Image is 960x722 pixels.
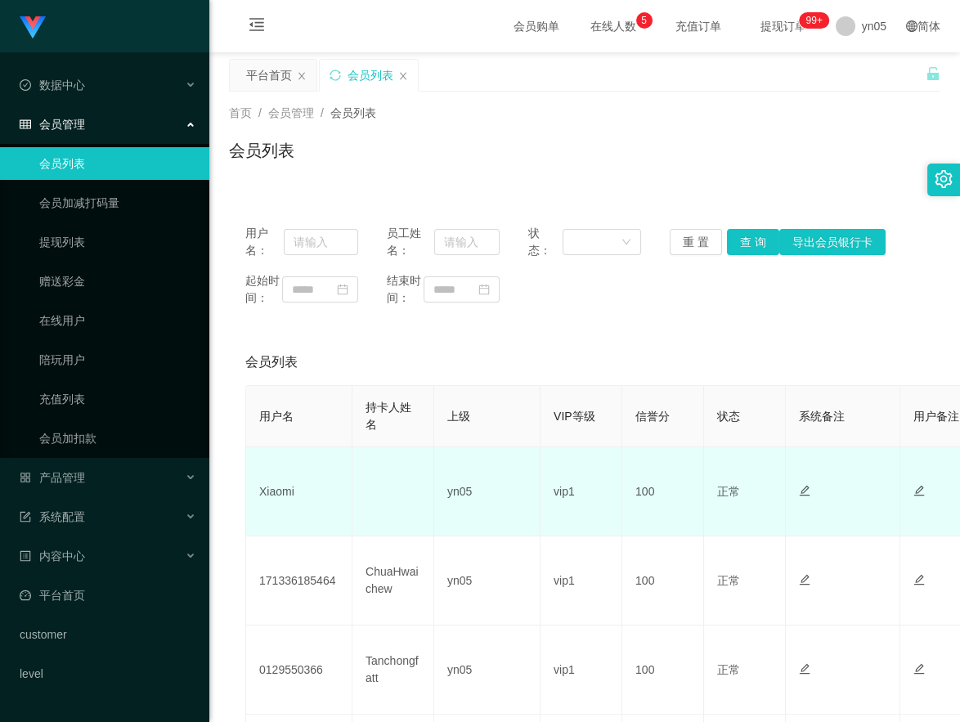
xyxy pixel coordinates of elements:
td: yn05 [434,536,541,626]
button: 查 询 [727,229,779,255]
span: 系统配置 [20,510,85,523]
i: 图标: calendar [337,284,348,295]
i: 图标: edit [799,663,810,675]
span: / [321,106,324,119]
a: 会员加减打码量 [39,186,196,219]
i: 图标: close [398,71,408,81]
span: 会员管理 [268,106,314,119]
i: 图标: profile [20,550,31,562]
td: 0129550366 [246,626,352,715]
a: 会员列表 [39,147,196,180]
td: ChuaHwaichew [352,536,434,626]
i: 图标: appstore-o [20,472,31,483]
span: 持卡人姓名 [366,401,411,431]
span: 正常 [717,574,740,587]
i: 图标: menu-fold [229,1,285,53]
span: 起始时间： [245,272,282,307]
span: 数据中心 [20,78,85,92]
span: 系统备注 [799,410,845,423]
td: 100 [622,626,704,715]
td: vip1 [541,447,622,536]
span: 会员管理 [20,118,85,131]
h1: 会员列表 [229,138,294,163]
sup: 321 [799,12,828,29]
td: 100 [622,447,704,536]
i: 图标: table [20,119,31,130]
span: 提现订单 [752,20,814,32]
span: 状态： [528,225,563,259]
sup: 5 [636,12,653,29]
span: 在线人数 [582,20,644,32]
td: yn05 [434,626,541,715]
i: 图标: close [297,71,307,81]
i: 图标: setting [935,170,953,188]
i: 图标: global [906,20,917,32]
i: 图标: sync [330,70,341,81]
span: 用户名 [259,410,294,423]
td: Tanchongfatt [352,626,434,715]
i: 图标: edit [799,485,810,496]
i: 图标: edit [913,574,925,585]
span: 内容中心 [20,549,85,563]
a: 在线用户 [39,304,196,337]
span: VIP等级 [554,410,595,423]
span: 上级 [447,410,470,423]
input: 请输入 [434,229,500,255]
span: 充值订单 [667,20,729,32]
i: 图标: edit [913,663,925,675]
a: 会员加扣款 [39,422,196,455]
p: 5 [641,12,647,29]
i: 图标: edit [913,485,925,496]
i: 图标: form [20,511,31,522]
a: 图标: dashboard平台首页 [20,579,196,612]
button: 导出会员银行卡 [779,229,886,255]
span: 用户名： [245,225,284,259]
span: 产品管理 [20,471,85,484]
span: 会员列表 [330,106,376,119]
i: 图标: unlock [926,66,940,81]
button: 重 置 [670,229,722,255]
a: 充值列表 [39,383,196,415]
div: 会员列表 [348,60,393,91]
a: 陪玩用户 [39,343,196,376]
div: 平台首页 [246,60,292,91]
a: 赠送彩金 [39,265,196,298]
a: level [20,657,196,690]
span: 正常 [717,485,740,498]
i: 图标: down [621,237,631,249]
td: vip1 [541,626,622,715]
span: 状态 [717,410,740,423]
i: 图标: calendar [478,284,490,295]
input: 请输入 [284,229,358,255]
span: 信誉分 [635,410,670,423]
img: logo.9652507e.png [20,16,46,39]
a: customer [20,618,196,651]
span: 正常 [717,663,740,676]
a: 提现列表 [39,226,196,258]
td: Xiaomi [246,447,352,536]
span: 会员列表 [245,352,298,372]
span: 用户备注 [913,410,959,423]
td: yn05 [434,447,541,536]
span: 员工姓名： [387,225,435,259]
i: 图标: check-circle-o [20,79,31,91]
span: / [258,106,262,119]
i: 图标: edit [799,574,810,585]
td: 171336185464 [246,536,352,626]
td: 100 [622,536,704,626]
td: vip1 [541,536,622,626]
span: 首页 [229,106,252,119]
span: 结束时间： [387,272,424,307]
